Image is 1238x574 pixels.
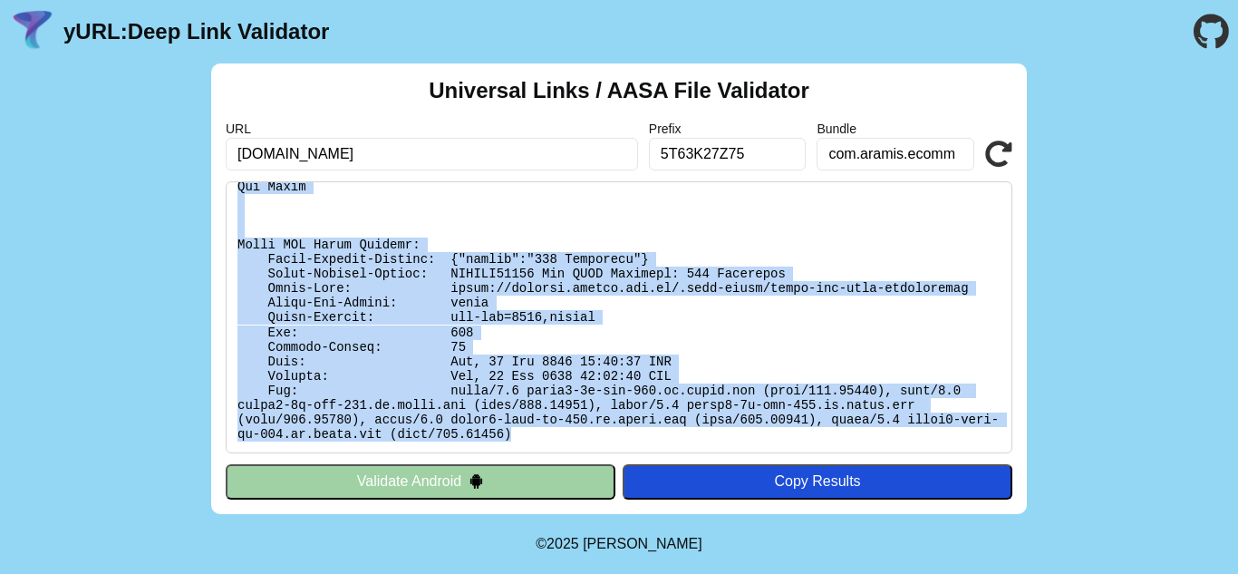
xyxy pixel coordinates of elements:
[226,464,615,499] button: Validate Android
[649,138,807,170] input: Optional
[536,514,701,574] footer: ©
[649,122,807,136] label: Prefix
[632,473,1003,490] div: Copy Results
[63,19,329,44] a: yURL:Deep Link Validator
[226,181,1012,453] pre: Lorem ipsu do: sitam://consect.adipis.eli.se/.doei-tempo/incid-utl-etdo-magnaaliqua En Adminimv: ...
[546,536,579,551] span: 2025
[469,473,484,489] img: droidIcon.svg
[9,8,56,55] img: yURL Logo
[226,138,638,170] input: Required
[623,464,1012,499] button: Copy Results
[817,138,974,170] input: Optional
[429,78,809,103] h2: Universal Links / AASA File Validator
[583,536,702,551] a: Michael Ibragimchayev's Personal Site
[226,122,638,136] label: URL
[817,122,974,136] label: Bundle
